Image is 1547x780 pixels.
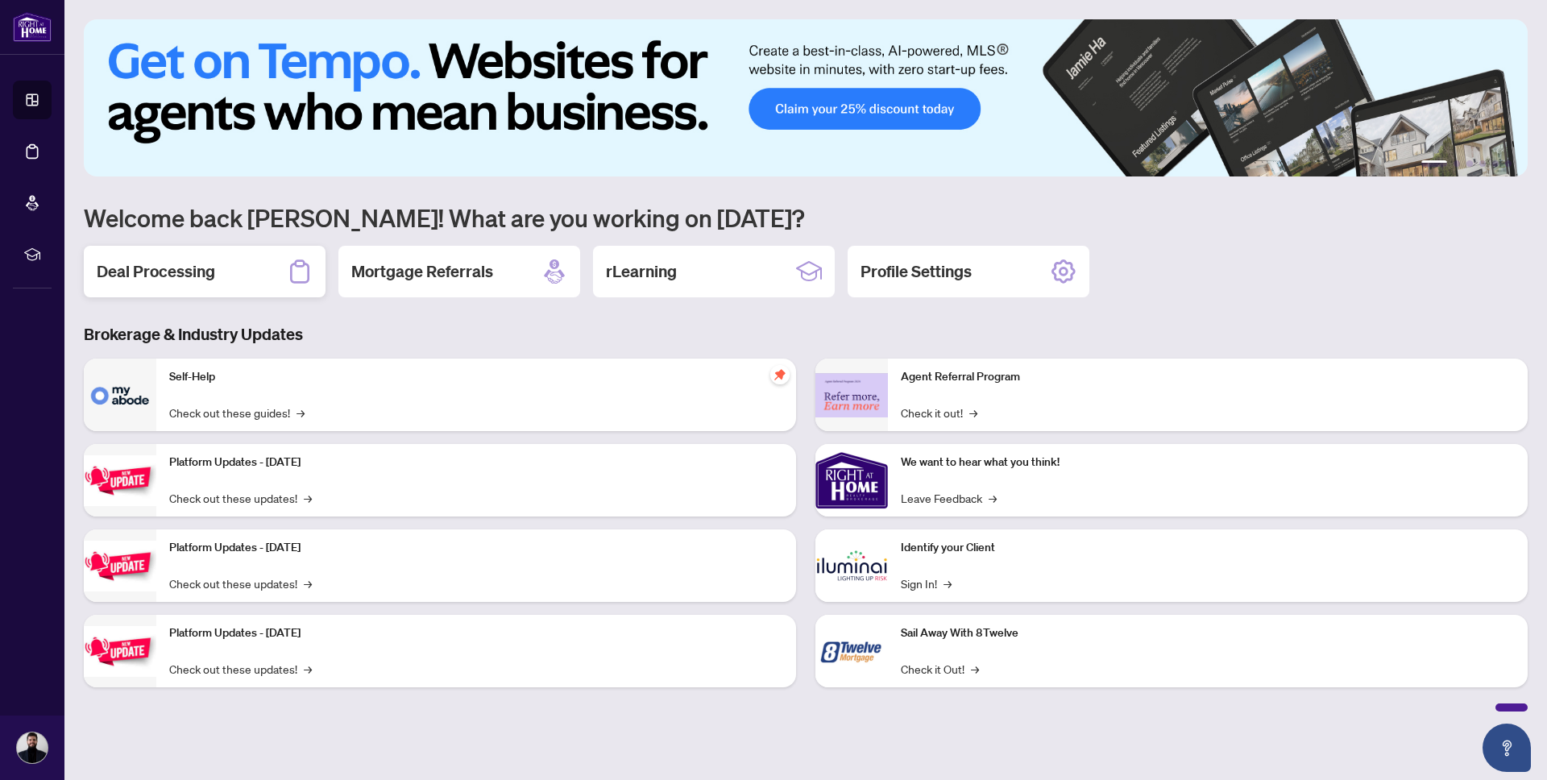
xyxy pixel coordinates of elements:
a: Check it Out!→ [901,660,979,678]
a: Check it out!→ [901,404,977,421]
img: Identify your Client [815,529,888,602]
span: → [304,660,312,678]
button: 1 [1421,160,1447,167]
p: Platform Updates - [DATE] [169,624,783,642]
img: Platform Updates - July 8, 2025 [84,541,156,591]
img: Profile Icon [17,732,48,763]
button: Open asap [1483,724,1531,772]
h2: rLearning [606,260,677,283]
button: 3 [1466,160,1473,167]
button: 5 [1492,160,1499,167]
a: Check out these guides!→ [169,404,305,421]
button: 4 [1479,160,1486,167]
button: 2 [1454,160,1460,167]
img: Platform Updates - July 21, 2025 [84,455,156,506]
p: Agent Referral Program [901,368,1515,386]
a: Check out these updates!→ [169,489,312,507]
img: Self-Help [84,359,156,431]
span: → [944,575,952,592]
h2: Profile Settings [861,260,972,283]
p: Identify your Client [901,539,1515,557]
img: Platform Updates - June 23, 2025 [84,626,156,677]
a: Leave Feedback→ [901,489,997,507]
button: 6 [1505,160,1512,167]
h3: Brokerage & Industry Updates [84,323,1528,346]
p: Sail Away With 8Twelve [901,624,1515,642]
a: Check out these updates!→ [169,575,312,592]
p: Platform Updates - [DATE] [169,539,783,557]
h2: Deal Processing [97,260,215,283]
span: → [304,575,312,592]
span: → [304,489,312,507]
img: Agent Referral Program [815,373,888,417]
p: Self-Help [169,368,783,386]
p: Platform Updates - [DATE] [169,454,783,471]
span: → [297,404,305,421]
a: Check out these updates!→ [169,660,312,678]
span: → [971,660,979,678]
img: Slide 0 [84,19,1528,176]
h2: Mortgage Referrals [351,260,493,283]
span: → [969,404,977,421]
img: logo [13,12,52,42]
img: We want to hear what you think! [815,444,888,517]
span: pushpin [770,365,790,384]
p: We want to hear what you think! [901,454,1515,471]
a: Sign In!→ [901,575,952,592]
span: → [989,489,997,507]
h1: Welcome back [PERSON_NAME]! What are you working on [DATE]? [84,202,1528,233]
img: Sail Away With 8Twelve [815,615,888,687]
